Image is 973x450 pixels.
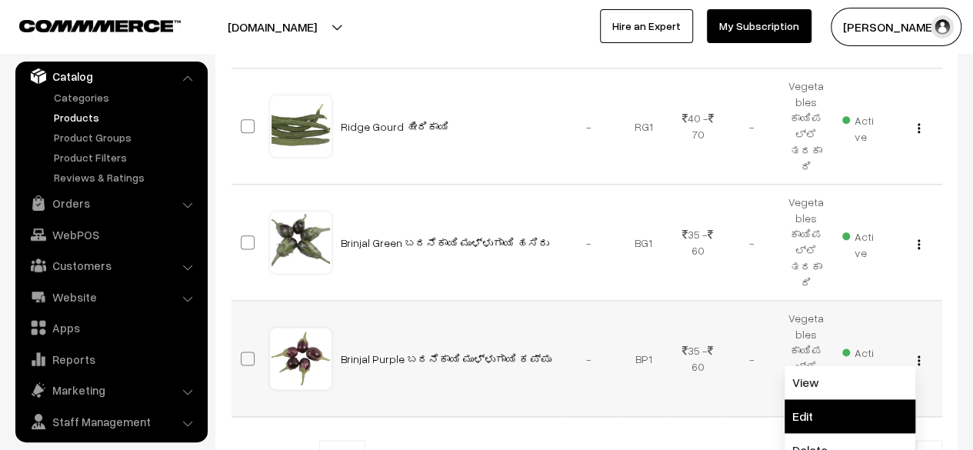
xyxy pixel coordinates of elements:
td: RG1 [616,68,671,185]
button: [PERSON_NAME] [831,8,961,46]
a: Customers [19,252,202,279]
td: 35 - 60 [671,185,725,301]
a: Product Filters [50,149,202,165]
td: 40 - 70 [671,68,725,185]
td: - [725,68,779,185]
a: View [785,365,915,399]
a: Hire an Expert [600,9,693,43]
td: - [562,301,617,417]
img: user [931,15,954,38]
a: Apps [19,314,202,342]
button: [DOMAIN_NAME] [174,8,371,46]
a: Categories [50,89,202,105]
a: Brinjal Purple ಬದನೆಕಾಯಿ ಮುಳ್ಳುಗಾಯಿ ಕಪ್ಪು [341,352,551,365]
td: - [562,68,617,185]
span: Active [842,225,878,261]
a: Orders [19,189,202,217]
a: WebPOS [19,221,202,248]
a: Staff Management [19,408,202,435]
img: Menu [918,239,920,249]
td: - [562,185,617,301]
a: Product Groups [50,129,202,145]
a: Website [19,283,202,311]
img: COMMMERCE [19,20,181,32]
img: Menu [918,355,920,365]
a: Ridge Gourd ಹೀರಿಕಾಯಿ [341,120,449,133]
a: Edit [785,399,915,433]
a: Catalog [19,62,202,90]
a: COMMMERCE [19,15,154,34]
td: - [725,301,779,417]
a: Reports [19,345,202,373]
td: Vegetables ಕಾಯಿಪಲ್ಲೆ ತರಕಾರಿ [779,185,834,301]
td: - [725,185,779,301]
span: Active [842,108,878,145]
a: Reviews & Ratings [50,169,202,185]
td: Vegetables ಕಾಯಿಪಲ್ಲೆ ತರಕಾರಿ [779,301,834,417]
a: Products [50,109,202,125]
img: Menu [918,123,920,133]
td: BG1 [616,185,671,301]
td: Vegetables ಕಾಯಿಪಲ್ಲೆ ತರಕಾರಿ [779,68,834,185]
a: Marketing [19,376,202,404]
a: My Subscription [707,9,811,43]
td: BP1 [616,301,671,417]
td: 35 - 60 [671,301,725,417]
a: Brinjal Green ಬದನೆಕಾಯಿ ಮುಳ್ಳುಗಾಯಿ ಹಸಿರು [341,236,549,249]
span: Active [842,341,878,377]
